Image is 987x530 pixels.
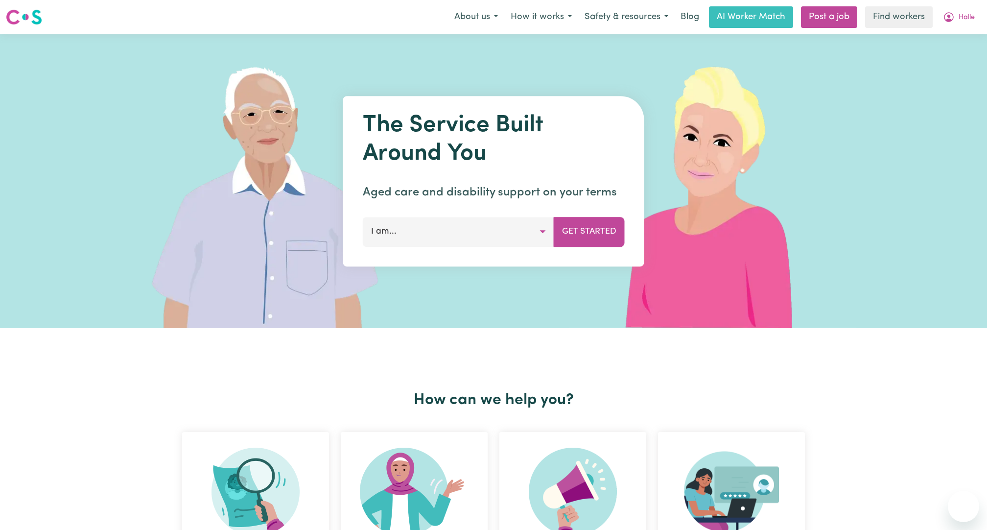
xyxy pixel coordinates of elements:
[865,6,933,28] a: Find workers
[554,217,625,246] button: Get Started
[6,8,42,26] img: Careseekers logo
[948,491,979,522] iframe: Button to launch messaging window
[959,12,975,23] span: Halle
[709,6,793,28] a: AI Worker Match
[6,6,42,28] a: Careseekers logo
[363,184,625,201] p: Aged care and disability support on your terms
[801,6,857,28] a: Post a job
[363,112,625,168] h1: The Service Built Around You
[176,391,811,410] h2: How can we help you?
[675,6,705,28] a: Blog
[937,7,981,27] button: My Account
[578,7,675,27] button: Safety & resources
[448,7,504,27] button: About us
[504,7,578,27] button: How it works
[363,217,554,246] button: I am...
